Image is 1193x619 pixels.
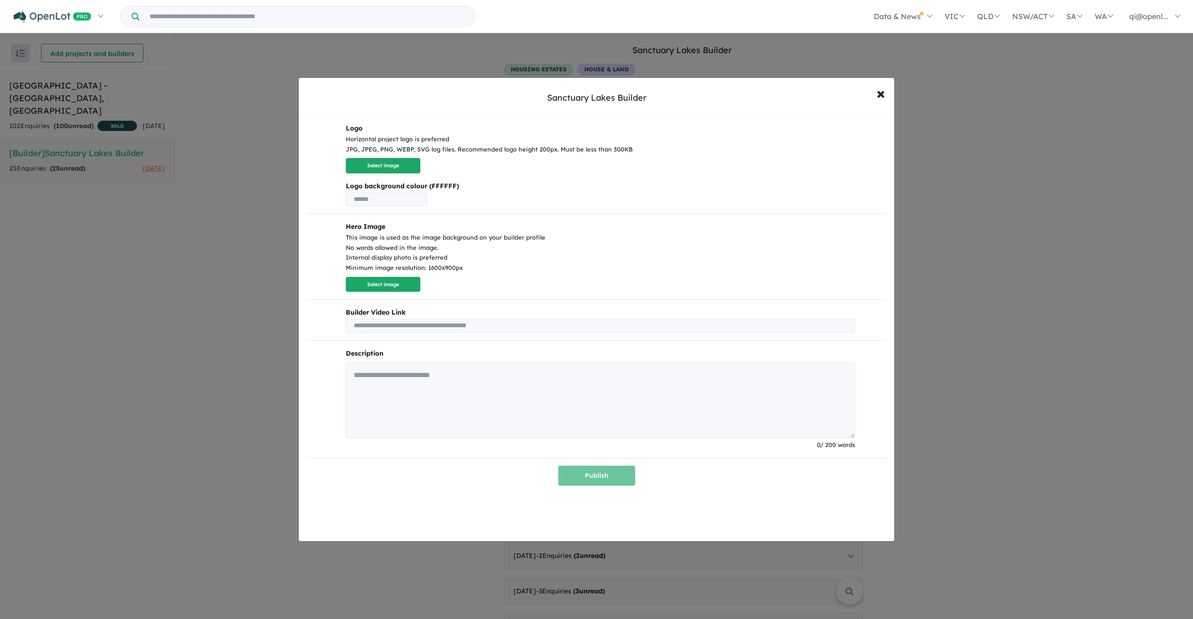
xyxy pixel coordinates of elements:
button: Select image [346,158,420,173]
img: Openlot PRO Logo White [14,11,91,23]
button: Select image [346,277,420,292]
div: 0 / 200 words [346,440,855,450]
span: qi@openl... [1129,12,1168,21]
input: Try estate name, suburb, builder or developer [141,7,473,27]
b: Builder Video Link [346,307,855,318]
button: Publish [558,466,635,486]
b: Logo background colour (FFFFFF) [346,181,855,192]
b: Hero Image [346,222,385,231]
div: This image is used as the image background on your builder profile No words allowed in the image.... [346,233,855,273]
div: Sanctuary Lakes Builder [547,92,646,104]
p: Description [346,348,855,359]
span: × [877,83,885,103]
b: Logo [346,124,363,132]
div: Horizontal project logo is preferred JPG, JPEG, PNG, WEBP, SVG log files. Recommended logo height... [346,134,855,155]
